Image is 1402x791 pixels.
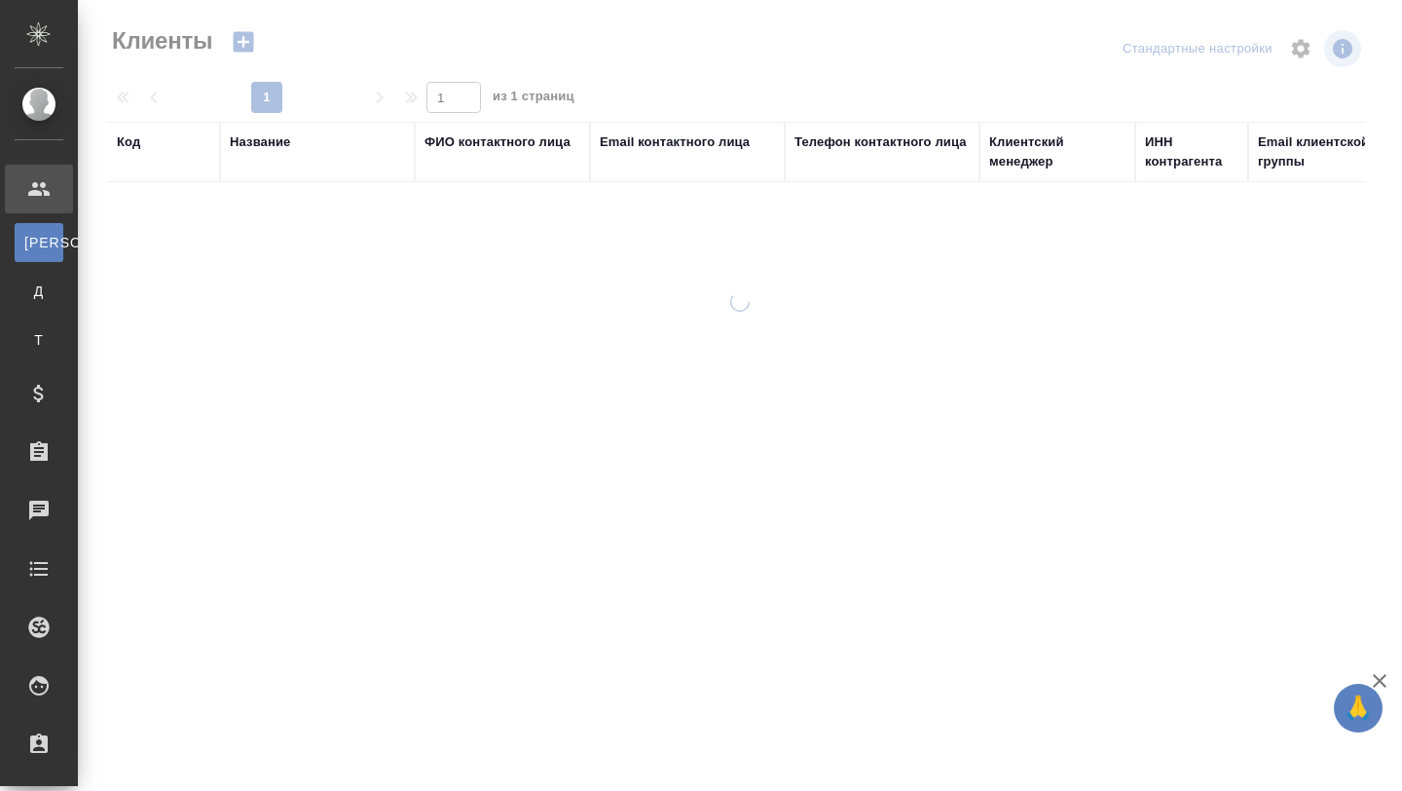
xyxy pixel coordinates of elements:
[24,282,54,301] span: Д
[24,233,54,252] span: [PERSON_NAME]
[1342,688,1375,729] span: 🙏
[600,132,750,152] div: Email контактного лица
[1145,132,1238,171] div: ИНН контрагента
[989,132,1125,171] div: Клиентский менеджер
[1334,684,1383,733] button: 🙏
[117,132,140,152] div: Код
[424,132,571,152] div: ФИО контактного лица
[15,223,63,262] a: [PERSON_NAME]
[15,272,63,311] a: Д
[794,132,967,152] div: Телефон контактного лица
[230,132,290,152] div: Название
[15,320,63,359] a: Т
[24,330,54,350] span: Т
